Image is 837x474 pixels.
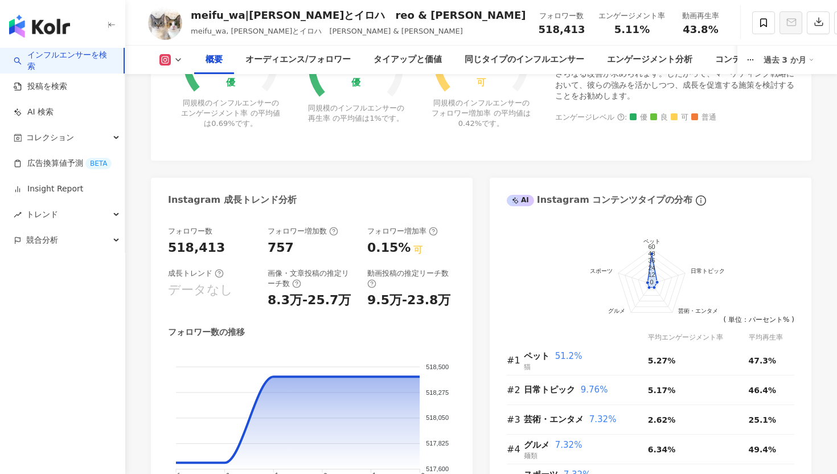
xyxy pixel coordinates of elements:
div: meifu_wa|[PERSON_NAME]とイロハ reo & [PERSON_NAME] [191,8,526,22]
span: 518,413 [538,23,585,35]
div: 平均再生率 [749,332,794,343]
div: フォロワー数 [168,226,212,236]
text: グルメ [608,307,625,313]
span: 1% [370,114,381,122]
text: ペット [643,238,660,244]
text: スポーツ [590,268,613,274]
div: #2 [507,383,524,397]
text: 36 [648,257,655,264]
span: 5.11% [614,24,650,35]
span: 良 [650,113,668,122]
span: 5.17% [648,386,676,395]
div: エンゲージメント分析 [607,53,692,67]
text: 60 [648,243,655,250]
span: meifu_wa, [PERSON_NAME]とイロハ [PERSON_NAME] & [PERSON_NAME] [191,27,463,35]
span: 2.62% [648,415,676,424]
span: 芸術・エンタメ [524,414,584,424]
span: 47.3% [749,356,777,365]
text: 12 [648,271,655,278]
div: 優 [226,77,235,88]
span: 49.4% [749,445,777,454]
div: 同じタイプのインフルエンサー [465,53,584,67]
span: 51.2% [555,351,582,361]
tspan: 518,500 [426,363,449,370]
div: 同規模のインフルエンサーのフォロワー増加率 の平均値は です。 [432,98,531,129]
img: KOL Avatar [148,6,182,40]
span: 日常トピック [524,385,575,395]
span: info-circle [694,194,708,207]
div: 757 [268,239,294,257]
span: ペット [524,351,549,361]
div: エンゲージメント率 [598,10,665,22]
div: 過去 3 か月 [764,51,815,69]
tspan: 517,825 [426,440,449,447]
span: 7.32% [589,414,617,424]
span: 9.76% [581,385,608,395]
div: データなし [168,281,233,299]
tspan: 518,050 [426,414,449,421]
span: 25.1% [749,415,777,424]
div: 可 [413,244,422,256]
div: コンテンツ内容分析 [715,53,792,67]
div: 画像・文章投稿の推定リーチ数 [268,268,356,289]
span: 普通 [691,113,716,122]
div: 成長トレンド [168,268,224,279]
span: トレンド [26,202,58,227]
span: 可 [671,113,688,122]
span: rise [14,211,22,219]
tspan: 517,600 [426,465,449,472]
span: 競合分析 [26,227,58,253]
div: フォロワー増加率 [367,226,438,236]
div: 優 [351,77,360,88]
a: 投稿を検索 [14,81,67,92]
div: エンゲージレベル : [555,113,794,122]
text: 日常トピック [691,268,725,274]
text: 芸術・エンタメ [678,307,718,313]
div: #1 [507,353,524,367]
img: logo [9,15,70,38]
div: 動画再生率 [679,10,722,22]
a: AI 検索 [14,107,54,118]
span: 0.42% [458,119,482,128]
span: 43.8% [683,24,718,35]
div: 9.5万-23.8万 [367,292,450,309]
div: 動画投稿の推定リーチ数 [367,268,456,289]
span: 猫 [524,363,531,371]
div: #3 [507,412,524,427]
div: フォロワー数 [538,10,585,22]
text: 0 [650,278,653,285]
div: フォロワー数の推移 [168,326,245,338]
div: 518,413 [168,239,225,257]
span: コレクション [26,125,74,150]
div: 8.3万-25.7万 [268,292,351,309]
div: 概要 [206,53,223,67]
div: #4 [507,442,524,456]
text: 24 [648,264,655,271]
div: 同規模のインフルエンサーのエンゲージメント率 の平均値は です。 [181,98,281,129]
tspan: 518,275 [426,389,449,395]
span: 46.4% [749,386,777,395]
span: 5.27% [648,356,676,365]
text: 48 [648,250,655,257]
span: 優 [630,113,647,122]
div: 平均エンゲージメント率 [648,332,749,343]
a: searchインフルエンサーを検索 [14,50,114,72]
a: Insight Report [14,183,83,195]
span: 7.32% [555,440,582,450]
div: Instagram コンテンツタイプの分布 [507,194,692,206]
span: 麺類 [524,452,538,460]
div: Instagram 成長トレンド分析 [168,194,297,206]
div: 可 [477,77,486,88]
span: 6.34% [648,445,676,454]
div: AI [507,195,534,206]
div: オーディエンス/フォロワー [245,53,351,67]
div: 0.15% [367,239,411,257]
div: 同規模のインフルエンサーの再生率 の平均値は です。 [306,103,406,124]
div: タイアップと価値 [374,53,442,67]
div: フォロワー増加数 [268,226,338,236]
a: 広告換算値予測BETA [14,158,112,169]
span: グルメ [524,440,549,450]
span: 0.69% [211,119,235,128]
